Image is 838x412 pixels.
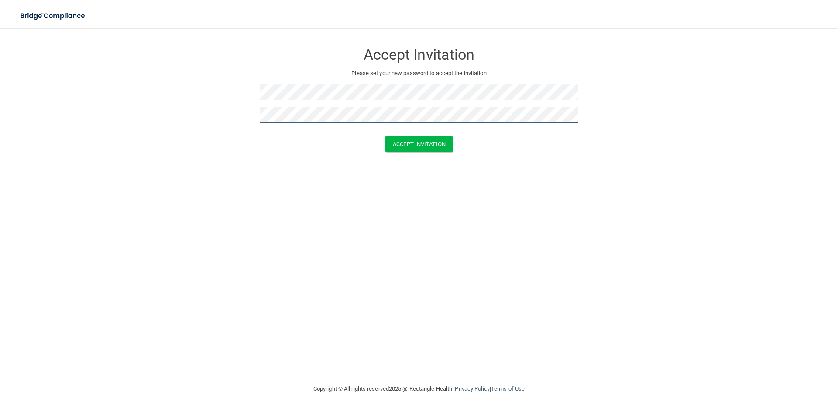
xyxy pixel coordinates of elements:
[260,375,578,403] div: Copyright © All rights reserved 2025 @ Rectangle Health | |
[491,385,525,392] a: Terms of Use
[13,7,93,25] img: bridge_compliance_login_screen.278c3ca4.svg
[260,47,578,63] h3: Accept Invitation
[266,68,572,78] p: Please set your new password to accept the invitation
[385,136,453,152] button: Accept Invitation
[455,385,489,392] a: Privacy Policy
